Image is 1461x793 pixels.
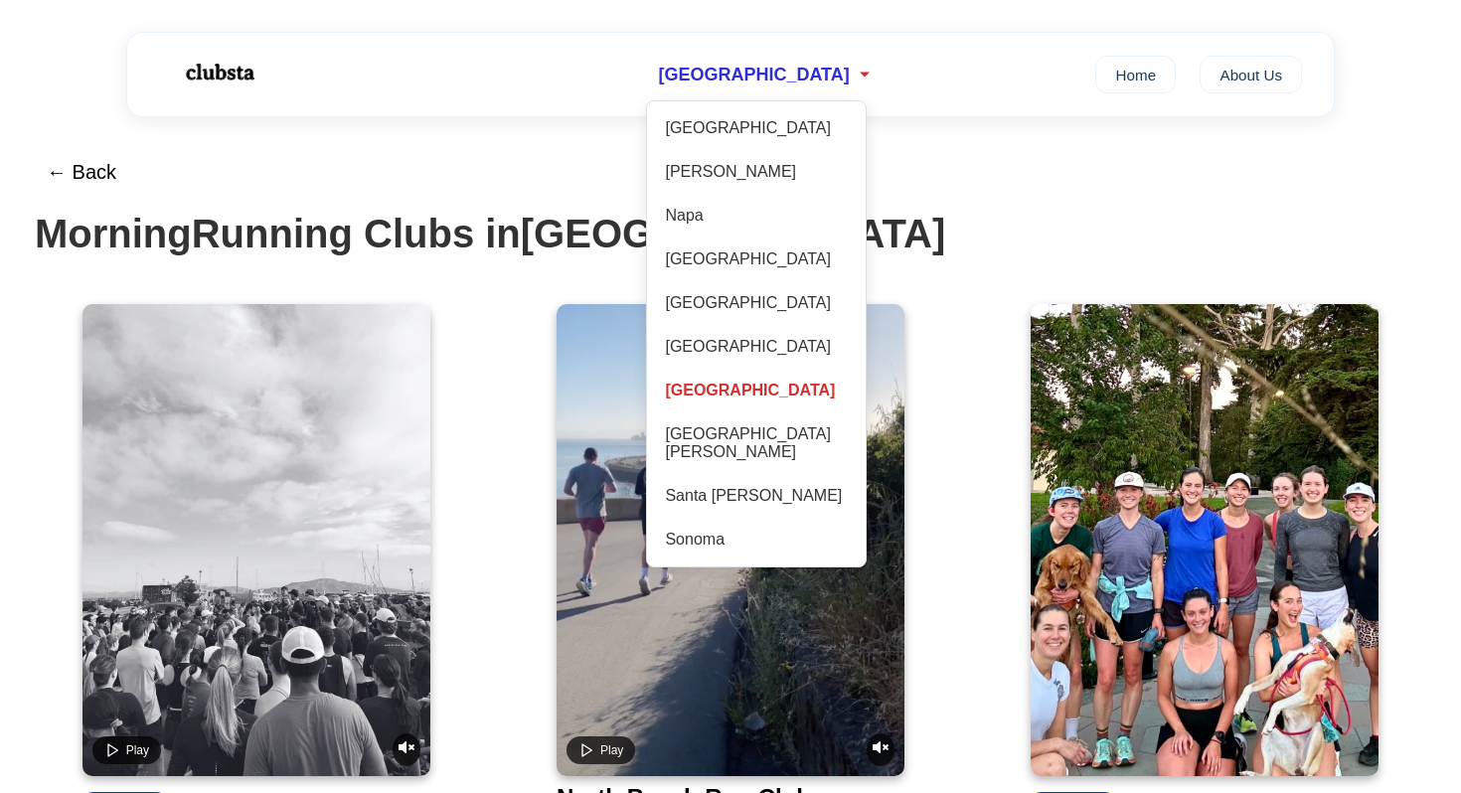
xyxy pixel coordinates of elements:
img: Logo [159,48,278,97]
div: [GEOGRAPHIC_DATA] [657,111,856,145]
a: About Us [1200,56,1302,93]
div: Sonoma [657,523,856,556]
h1: Morning Running Clubs in [GEOGRAPHIC_DATA] [35,212,1426,256]
button: Play video [567,736,635,764]
div: Napa [657,199,856,233]
span: Play [126,743,149,757]
span: Play [600,743,623,757]
button: ← Back [35,149,128,196]
div: Santa [PERSON_NAME] [657,479,856,513]
button: Unmute video [393,733,420,766]
div: [GEOGRAPHIC_DATA] [657,374,856,407]
div: [PERSON_NAME] [657,155,856,189]
span: [GEOGRAPHIC_DATA] [658,65,849,85]
a: Home [1095,56,1176,93]
div: [GEOGRAPHIC_DATA] [657,330,856,364]
button: Play video [92,736,161,764]
img: SF Coffee Club [1031,304,1379,776]
div: [GEOGRAPHIC_DATA][PERSON_NAME] [657,417,856,469]
div: [GEOGRAPHIC_DATA] [657,242,856,276]
div: [GEOGRAPHIC_DATA] [657,286,856,320]
button: Unmute video [867,733,894,766]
